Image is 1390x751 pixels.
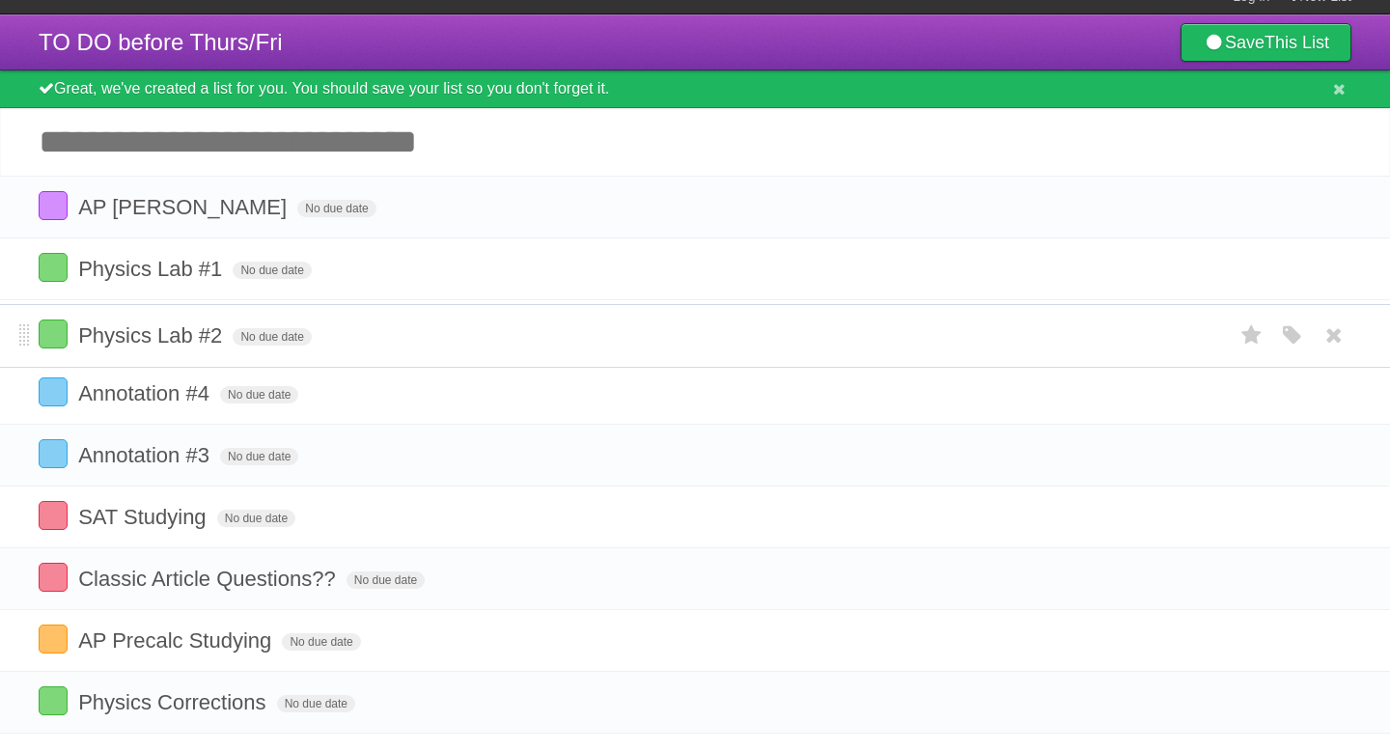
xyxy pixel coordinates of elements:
[1265,33,1329,52] b: This List
[217,510,295,527] span: No due date
[39,625,68,654] label: Done
[347,571,425,589] span: No due date
[78,505,210,529] span: SAT Studying
[220,386,298,403] span: No due date
[277,695,355,712] span: No due date
[78,195,292,219] span: AP [PERSON_NAME]
[39,320,68,348] label: Done
[39,686,68,715] label: Done
[39,563,68,592] label: Done
[39,191,68,220] label: Done
[78,628,276,653] span: AP Precalc Studying
[297,200,375,217] span: No due date
[39,377,68,406] label: Done
[1234,320,1270,351] label: Star task
[233,328,311,346] span: No due date
[233,262,311,279] span: No due date
[78,323,227,348] span: Physics Lab #2
[39,253,68,282] label: Done
[78,567,341,591] span: Classic Article Questions??
[39,29,283,55] span: TO DO before Thurs/Fri
[282,633,360,651] span: No due date
[39,501,68,530] label: Done
[39,439,68,468] label: Done
[78,443,214,467] span: Annotation #3
[78,381,214,405] span: Annotation #4
[78,257,227,281] span: Physics Lab #1
[1181,23,1351,62] a: SaveThis List
[78,690,270,714] span: Physics Corrections
[220,448,298,465] span: No due date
